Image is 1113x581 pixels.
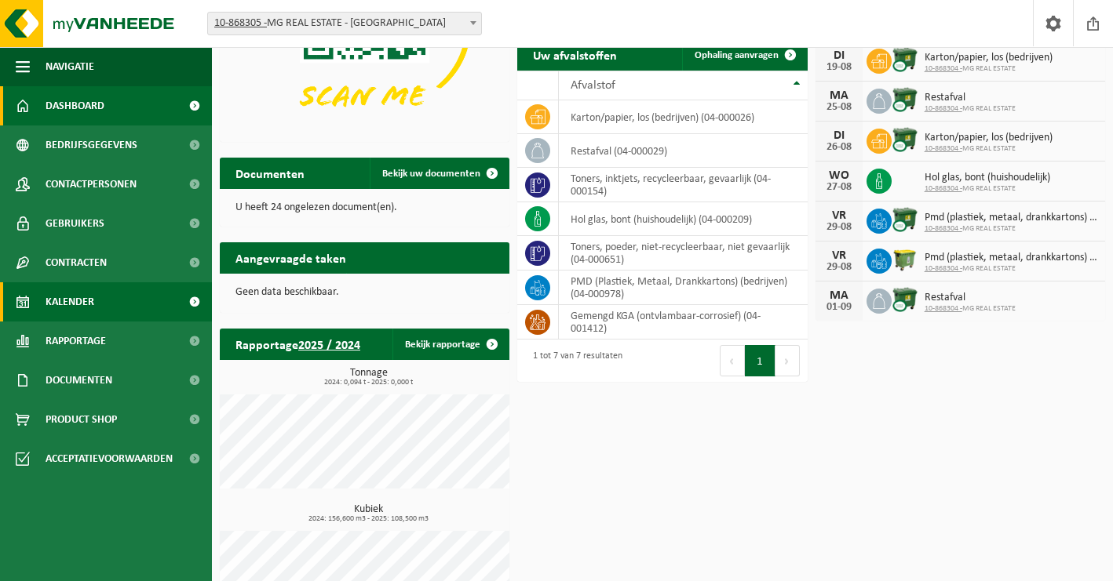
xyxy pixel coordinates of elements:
span: Contactpersonen [46,165,137,204]
tcxspan: Call 10-868304 - via 3CX [925,64,962,73]
img: WB-1100-HPE-GN-50 [892,246,918,273]
a: Bekijk uw documenten [370,158,508,189]
td: PMD (Plastiek, Metaal, Drankkartons) (bedrijven) (04-000978) [559,271,807,305]
img: WB-1100-CU [892,86,918,113]
img: WB-1100-CU [892,286,918,313]
span: Rapportage [46,321,106,361]
span: Karton/papier, los (bedrijven) [925,52,1053,64]
span: Afvalstof [571,79,615,92]
h3: Kubiek [228,504,509,523]
div: DI [823,129,855,142]
img: WB-1100-CU [892,46,918,73]
img: WB-1100-CU [892,206,918,233]
div: 29-08 [823,262,855,273]
tcxspan: Call 10-868304 - via 3CX [925,144,962,153]
tcxspan: Call 10-868304 - via 3CX [925,104,962,113]
div: 29-08 [823,222,855,233]
tcxspan: Call 10-868304 - via 3CX [925,184,962,193]
span: 10-868305 - MG REAL ESTATE - GENT [208,13,481,34]
span: Dashboard [46,86,104,125]
td: toners, inktjets, recycleerbaar, gevaarlijk (04-000154) [559,168,807,202]
span: Restafval [925,92,1016,104]
span: Kalender [46,282,94,321]
span: MG REAL ESTATE [925,184,1050,194]
span: 10-868305 - MG REAL ESTATE - GENT [207,12,482,35]
a: Ophaling aanvragen [682,39,806,71]
div: 27-08 [823,182,855,193]
span: Restafval [925,292,1016,304]
td: karton/papier, los (bedrijven) (04-000026) [559,100,807,134]
a: Bekijk rapportage [392,329,508,360]
p: Geen data beschikbaar. [235,287,494,298]
span: Navigatie [46,47,94,86]
div: VR [823,209,855,222]
span: MG REAL ESTATE [925,64,1053,74]
tcxspan: Call 2025 / 2024 via 3CX [298,340,360,352]
span: MG REAL ESTATE [925,104,1016,114]
span: Bedrijfsgegevens [46,125,137,165]
tcxspan: Call 10-868304 - via 3CX [925,224,962,233]
button: 1 [745,345,775,376]
td: restafval (04-000029) [559,134,807,168]
span: 2024: 156,600 m3 - 2025: 108,500 m3 [228,515,509,523]
button: Next [775,345,800,376]
div: WO [823,169,855,182]
span: Hol glas, bont (huishoudelijk) [925,172,1050,184]
div: VR [823,249,855,262]
td: hol glas, bont (huishoudelijk) (04-000209) [559,202,807,236]
span: MG REAL ESTATE [925,264,1097,274]
img: WB-1100-CU [892,126,918,153]
button: Previous [720,345,745,376]
td: toners, poeder, niet-recycleerbaar, niet gevaarlijk (04-000651) [559,236,807,271]
span: Documenten [46,361,112,400]
span: Ophaling aanvragen [695,50,779,60]
div: 19-08 [823,62,855,73]
tcxspan: Call 10-868304 - via 3CX [925,304,962,313]
div: MA [823,89,855,102]
span: Bekijk uw documenten [382,169,480,179]
h2: Uw afvalstoffen [517,39,633,70]
span: Karton/papier, los (bedrijven) [925,132,1053,144]
span: Acceptatievoorwaarden [46,439,173,478]
h3: Tonnage [228,368,509,387]
span: Product Shop [46,400,117,439]
span: MG REAL ESTATE [925,144,1053,154]
div: 1 tot 7 van 7 resultaten [525,343,622,378]
td: gemengd KGA (ontvlambaar-corrosief) (04-001412) [559,305,807,340]
span: Gebruikers [46,204,104,243]
h2: Documenten [220,158,320,188]
span: MG REAL ESTATE [925,224,1097,234]
tcxspan: Call 10-868304 - via 3CX [925,264,962,273]
div: 01-09 [823,302,855,313]
h2: Rapportage [220,329,376,359]
span: 2024: 0,094 t - 2025: 0,000 t [228,379,509,387]
div: 25-08 [823,102,855,113]
p: U heeft 24 ongelezen document(en). [235,202,494,213]
span: Contracten [46,243,107,282]
tcxspan: Call 10-868305 - via 3CX [214,17,267,29]
div: MA [823,289,855,302]
span: Pmd (plastiek, metaal, drankkartons) (bedrijven) [925,212,1097,224]
div: 26-08 [823,142,855,153]
div: DI [823,49,855,62]
span: Pmd (plastiek, metaal, drankkartons) (bedrijven) [925,252,1097,264]
h2: Aangevraagde taken [220,242,362,273]
span: MG REAL ESTATE [925,304,1016,314]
